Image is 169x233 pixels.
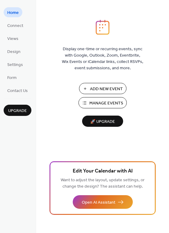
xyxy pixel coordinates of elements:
[62,46,143,71] span: Display one-time or recurring events, sync with Google, Outlook, Zoom, Eventbrite, Wix Events or ...
[4,105,31,116] button: Upgrade
[4,7,22,17] a: Home
[4,46,24,56] a: Design
[8,108,27,114] span: Upgrade
[7,62,23,68] span: Settings
[4,85,31,95] a: Contact Us
[7,10,19,16] span: Home
[4,20,27,30] a: Connect
[7,49,21,55] span: Design
[4,59,27,69] a: Settings
[79,83,126,94] button: Add New Event
[7,36,18,42] span: Views
[73,195,133,209] button: Open AI Assistant
[90,86,123,92] span: Add New Event
[82,199,115,206] span: Open AI Assistant
[78,97,127,108] button: Manage Events
[96,20,110,35] img: logo_icon.svg
[7,75,17,81] span: Form
[4,33,22,43] a: Views
[4,72,20,82] a: Form
[86,118,120,126] span: 🚀 Upgrade
[73,167,133,176] span: Edit Your Calendar with AI
[7,88,28,94] span: Contact Us
[89,100,123,107] span: Manage Events
[61,176,145,191] span: Want to adjust the layout, update settings, or change the design? The assistant can help.
[82,116,123,127] button: 🚀 Upgrade
[7,23,23,29] span: Connect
